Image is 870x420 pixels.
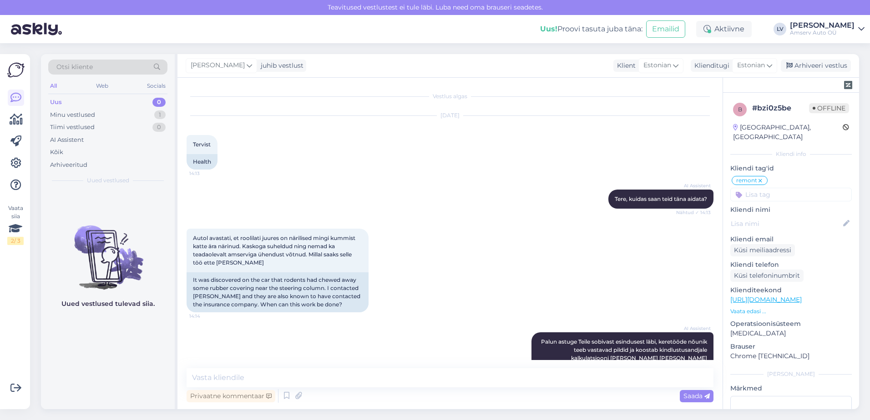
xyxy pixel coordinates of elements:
[730,319,852,329] p: Operatsioonisüsteem
[187,272,369,312] div: It was discovered on the car that rodents had chewed away some rubber covering near the steering ...
[737,60,765,70] span: Estonian
[790,29,855,36] div: Amserv Auto OÜ
[61,299,155,309] p: Uued vestlused tulevad siia.
[683,392,710,400] span: Saada
[730,307,852,315] p: Vaata edasi ...
[7,61,25,79] img: Askly Logo
[752,103,809,114] div: # bzi0z5be
[50,110,95,120] div: Minu vestlused
[781,60,851,72] div: Arhiveeri vestlus
[187,154,217,170] div: Health
[87,176,129,185] span: Uued vestlused
[677,182,711,189] span: AI Assistent
[730,351,852,361] p: Chrome [TECHNICAL_ID]
[730,235,852,244] p: Kliendi email
[643,60,671,70] span: Estonian
[736,178,757,183] span: remont
[540,25,557,33] b: Uus!
[613,61,636,70] div: Klient
[733,123,843,142] div: [GEOGRAPHIC_DATA], [GEOGRAPHIC_DATA]
[193,235,357,266] span: Autol avastati, et roolilati juures on närilised mingi kummist katte ära närinud. Kaskoga suheldu...
[48,80,59,92] div: All
[696,21,752,37] div: Aktiivne
[730,205,852,215] p: Kliendi nimi
[152,123,166,132] div: 0
[50,98,62,107] div: Uus
[730,270,804,282] div: Küsi telefoninumbrit
[257,61,303,70] div: juhib vestlust
[187,92,713,100] div: Vestlus algas
[50,123,95,132] div: Tiimi vestlused
[691,61,729,70] div: Klienditugi
[730,285,852,295] p: Klienditeekond
[41,209,175,291] img: No chats
[7,237,24,245] div: 2 / 3
[152,98,166,107] div: 0
[50,135,84,145] div: AI Assistent
[615,195,707,202] span: Tere, kuidas saan teid täna aidata?
[94,80,110,92] div: Web
[730,164,852,173] p: Kliendi tag'id
[193,141,211,148] span: Tervist
[50,148,63,157] div: Kõik
[730,260,852,270] p: Kliendi telefon
[730,370,852,378] div: [PERSON_NAME]
[730,150,852,158] div: Kliendi info
[730,188,852,201] input: Lisa tag
[790,22,865,36] a: [PERSON_NAME]Amserv Auto OÜ
[191,60,245,70] span: [PERSON_NAME]
[730,384,852,393] p: Märkmed
[189,313,223,320] span: 14:14
[187,111,713,120] div: [DATE]
[731,219,841,229] input: Lisa nimi
[844,81,852,89] img: zendesk
[730,329,852,338] p: [MEDICAL_DATA]
[7,204,24,245] div: Vaata siia
[730,295,802,304] a: [URL][DOMAIN_NAME]
[730,342,852,351] p: Brauser
[189,170,223,177] span: 14:13
[187,390,275,402] div: Privaatne kommentaar
[677,325,711,332] span: AI Assistent
[50,160,87,170] div: Arhiveeritud
[676,209,711,216] span: Nähtud ✓ 14:13
[145,80,167,92] div: Socials
[730,244,795,256] div: Küsi meiliaadressi
[790,22,855,29] div: [PERSON_NAME]
[56,62,93,72] span: Otsi kliente
[646,20,685,38] button: Emailid
[540,24,642,35] div: Proovi tasuta juba täna:
[738,106,742,113] span: b
[541,338,708,378] span: Palun astuge Teile sobivast esindusest läbi, keretööde nõunik teeb vastavad pildid ja koostab kin...
[154,110,166,120] div: 1
[809,103,849,113] span: Offline
[774,23,786,35] div: LV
